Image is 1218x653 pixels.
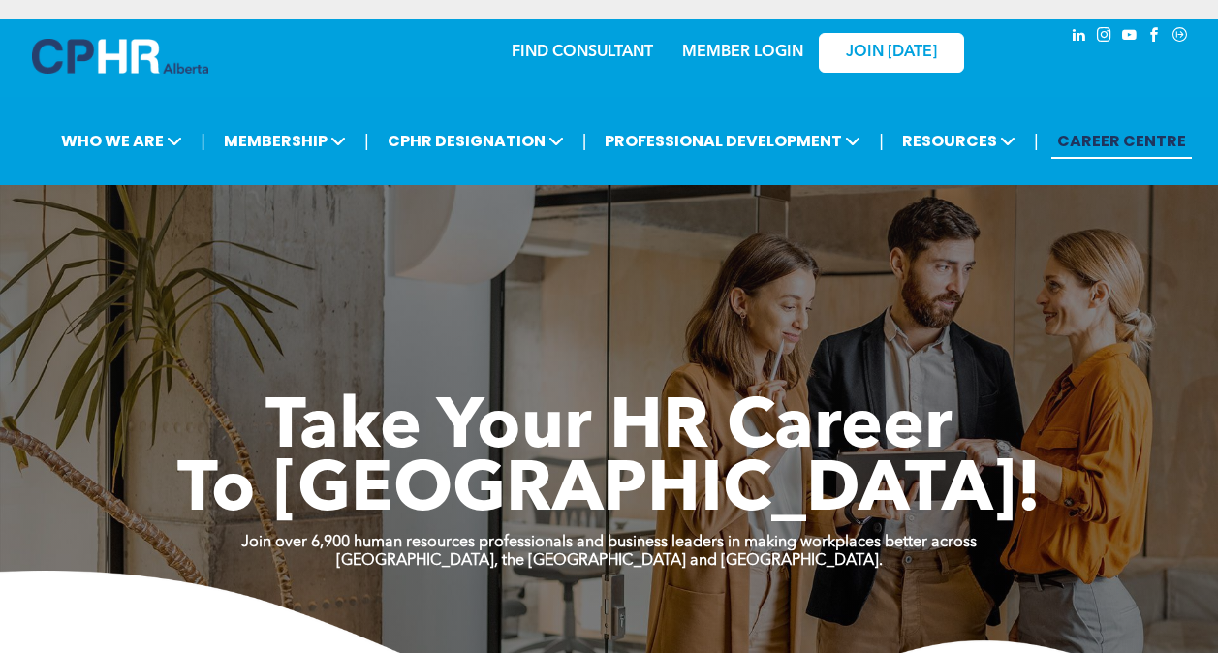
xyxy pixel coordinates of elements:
[1051,123,1192,159] a: CAREER CENTRE
[218,123,352,159] span: MEMBERSHIP
[879,121,884,161] li: |
[1069,24,1090,50] a: linkedin
[1094,24,1115,50] a: instagram
[201,121,205,161] li: |
[896,123,1021,159] span: RESOURCES
[32,39,208,74] img: A blue and white logo for cp alberta
[1034,121,1039,161] li: |
[265,394,953,464] span: Take Your HR Career
[1170,24,1191,50] a: Social network
[1119,24,1140,50] a: youtube
[819,33,964,73] a: JOIN [DATE]
[846,44,937,62] span: JOIN [DATE]
[241,535,977,550] strong: Join over 6,900 human resources professionals and business leaders in making workplaces better ac...
[364,121,369,161] li: |
[682,45,803,60] a: MEMBER LOGIN
[1144,24,1166,50] a: facebook
[382,123,570,159] span: CPHR DESIGNATION
[336,553,883,569] strong: [GEOGRAPHIC_DATA], the [GEOGRAPHIC_DATA] and [GEOGRAPHIC_DATA].
[177,457,1042,527] span: To [GEOGRAPHIC_DATA]!
[512,45,653,60] a: FIND CONSULTANT
[55,123,188,159] span: WHO WE ARE
[582,121,587,161] li: |
[599,123,866,159] span: PROFESSIONAL DEVELOPMENT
